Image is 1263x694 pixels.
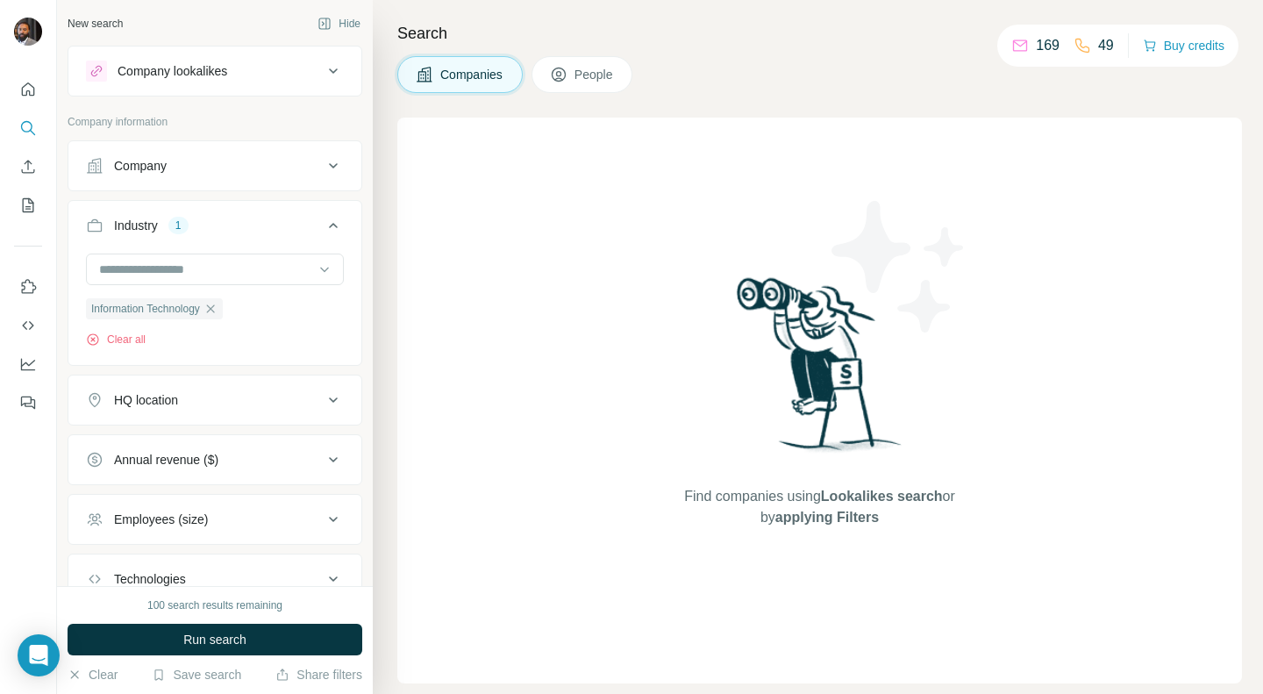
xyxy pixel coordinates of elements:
[14,271,42,303] button: Use Surfe on LinkedIn
[86,332,146,347] button: Clear all
[397,21,1242,46] h4: Search
[729,273,911,469] img: Surfe Illustration - Woman searching with binoculars
[114,157,167,175] div: Company
[679,486,960,528] span: Find companies using or by
[114,511,208,528] div: Employees (size)
[118,62,227,80] div: Company lookalikes
[14,387,42,419] button: Feedback
[820,188,978,346] img: Surfe Illustration - Stars
[14,151,42,182] button: Enrich CSV
[1036,35,1060,56] p: 169
[14,190,42,221] button: My lists
[14,310,42,341] button: Use Surfe API
[68,16,123,32] div: New search
[1098,35,1114,56] p: 49
[14,74,42,105] button: Quick start
[68,50,361,92] button: Company lookalikes
[68,114,362,130] p: Company information
[68,379,361,421] button: HQ location
[68,498,361,540] button: Employees (size)
[14,112,42,144] button: Search
[68,624,362,655] button: Run search
[775,510,879,525] span: applying Filters
[14,348,42,380] button: Dashboard
[68,145,361,187] button: Company
[574,66,615,83] span: People
[168,218,189,233] div: 1
[14,18,42,46] img: Avatar
[68,204,361,254] button: Industry1
[114,391,178,409] div: HQ location
[68,439,361,481] button: Annual revenue ($)
[152,666,241,683] button: Save search
[114,451,218,469] div: Annual revenue ($)
[1143,33,1224,58] button: Buy credits
[147,597,282,613] div: 100 search results remaining
[183,631,246,648] span: Run search
[91,301,200,317] span: Information Technology
[68,666,118,683] button: Clear
[440,66,504,83] span: Companies
[305,11,373,37] button: Hide
[18,634,60,676] div: Open Intercom Messenger
[821,489,943,504] span: Lookalikes search
[68,558,361,600] button: Technologies
[114,217,158,234] div: Industry
[114,570,186,588] div: Technologies
[275,666,362,683] button: Share filters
